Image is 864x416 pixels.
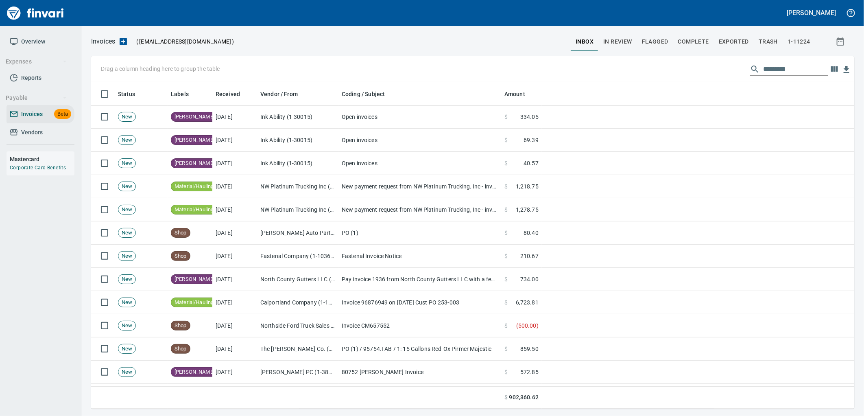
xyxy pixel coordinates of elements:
td: [DATE] [212,384,257,407]
td: Invoice #437112 [338,384,501,407]
td: [DATE] [212,129,257,152]
button: Show invoices within a particular date range [828,34,854,49]
span: 1,218.75 [516,182,539,190]
td: Ink Ability (1-30015) [257,129,338,152]
span: Material/Hauling [171,206,217,214]
td: [PERSON_NAME] PC (1-38755) [257,361,338,384]
td: Open invoices [338,105,501,129]
td: [DATE] [212,361,257,384]
td: [DATE] [212,268,257,291]
span: Exported [719,37,749,47]
td: NW Platinum Trucking Inc (1-39101) [257,175,338,198]
span: trash [759,37,778,47]
button: Choose columns to display [828,63,840,75]
span: New [118,113,135,121]
span: New [118,322,135,330]
td: Eastern [US_STATE] Rental & Sales/NW Construction Supply <[EMAIL_ADDRESS][DOMAIN_NAME]> [257,384,338,407]
span: [PERSON_NAME] [171,160,218,167]
span: Material/Hauling [171,183,217,190]
span: In Review [603,37,632,47]
span: Amount [504,89,525,99]
td: Invoice CM657552 [338,314,501,337]
span: [PERSON_NAME] [171,276,218,283]
span: Material/Hauling [171,299,217,307]
td: [DATE] [212,291,257,314]
span: ( 500.00 ) [516,322,539,330]
span: [EMAIL_ADDRESS][DOMAIN_NAME] [138,37,232,46]
p: Drag a column heading here to group the table [101,65,220,73]
span: Shop [171,252,190,260]
span: Beta [54,109,71,119]
span: Overview [21,37,45,47]
span: $ [504,393,508,402]
a: Overview [7,33,74,51]
span: $ [504,113,508,121]
span: New [118,368,135,376]
a: Corporate Card Benefits [10,165,66,171]
h6: Mastercard [10,155,74,164]
span: 334.05 [520,113,539,121]
span: Shop [171,345,190,353]
td: [DATE] [212,175,257,198]
td: Ink Ability (1-30015) [257,152,338,175]
span: $ [504,345,508,353]
td: New payment request from NW Platinum Trucking, Inc - invoice 2352 [338,198,501,221]
span: inbox [576,37,593,47]
td: PO (1) [338,221,501,245]
span: $ [504,298,508,307]
span: $ [504,252,508,260]
td: Open invoices [338,152,501,175]
span: 40.57 [524,159,539,167]
span: 1-11224 [788,37,810,47]
button: Upload an Invoice [115,37,131,46]
span: New [118,252,135,260]
span: Invoices [21,109,43,119]
nav: breadcrumb [91,37,115,46]
span: New [118,229,135,237]
span: Coding / Subject [342,89,395,99]
h5: [PERSON_NAME] [787,9,836,17]
button: Payable [2,90,70,105]
td: New payment request from NW Platinum Trucking, Inc - invoice 2352 [338,175,501,198]
span: Shop [171,322,190,330]
span: [PERSON_NAME] [171,136,218,144]
span: 1,278.75 [516,206,539,214]
a: Reports [7,69,74,87]
td: [DATE] [212,221,257,245]
span: 210.67 [520,252,539,260]
span: $ [504,322,508,330]
td: Pay invoice 1936 from North County Gutters LLC with a few clicks [338,268,501,291]
button: Expenses [2,54,70,69]
span: 859.50 [520,345,539,353]
p: Invoices [91,37,115,46]
td: Open invoices [338,129,501,152]
span: Vendor / From [260,89,298,99]
span: [PERSON_NAME] [171,368,218,376]
span: Received [216,89,240,99]
span: Complete [678,37,709,47]
span: New [118,206,135,214]
span: Vendors [21,127,43,138]
td: Ink Ability (1-30015) [257,105,338,129]
td: [DATE] [212,337,257,361]
td: Calportland Company (1-11224) [257,291,338,314]
span: Payable [6,93,67,103]
span: $ [504,275,508,283]
td: [DATE] [212,314,257,337]
span: New [118,136,135,144]
td: Northside Ford Truck Sales Inc (1-10715) [257,314,338,337]
td: The [PERSON_NAME] Co. (1-10943) [257,337,338,361]
span: Shop [171,229,190,237]
span: Labels [171,89,199,99]
td: NW Platinum Trucking Inc (1-39101) [257,198,338,221]
td: Fastenal Company (1-10363) [257,245,338,268]
button: Download Table [840,63,853,76]
span: New [118,345,135,353]
td: [DATE] [212,152,257,175]
td: [DATE] [212,245,257,268]
span: 69.39 [524,136,539,144]
span: Vendor / From [260,89,308,99]
span: New [118,299,135,307]
img: Finvari [5,3,66,23]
